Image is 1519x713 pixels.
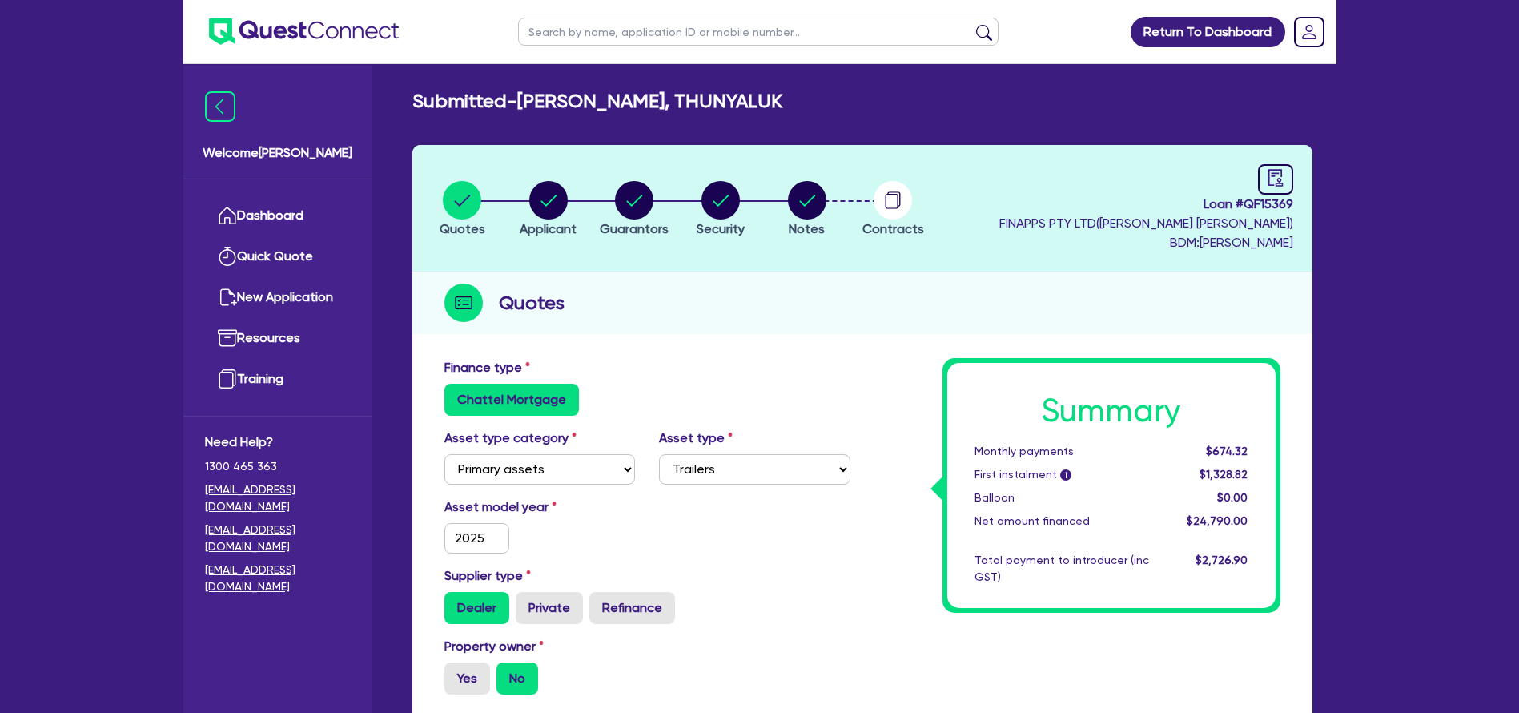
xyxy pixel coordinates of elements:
[203,143,352,163] span: Welcome [PERSON_NAME]
[1217,491,1248,504] span: $0.00
[520,221,577,236] span: Applicant
[205,562,350,595] a: [EMAIL_ADDRESS][DOMAIN_NAME]
[787,180,827,240] button: Notes
[999,233,1293,252] span: BDM: [PERSON_NAME]
[444,429,577,448] label: Asset type category
[1200,468,1248,481] span: $1,328.82
[444,637,544,656] label: Property owner
[218,328,237,348] img: resources
[205,359,350,400] a: Training
[205,195,350,236] a: Dashboard
[516,592,583,624] label: Private
[862,221,924,236] span: Contracts
[205,277,350,318] a: New Application
[1258,164,1293,195] a: audit
[444,592,509,624] label: Dealer
[1196,554,1248,566] span: $2,726.90
[205,522,350,555] a: [EMAIL_ADDRESS][DOMAIN_NAME]
[218,288,237,307] img: new-application
[999,216,1293,231] span: FINAPPS PTY LTD ( [PERSON_NAME] [PERSON_NAME] )
[1187,514,1248,527] span: $24,790.00
[218,247,237,266] img: quick-quote
[444,358,530,377] label: Finance type
[659,429,733,448] label: Asset type
[974,392,1248,430] h1: Summary
[1131,17,1285,47] a: Return To Dashboard
[518,18,999,46] input: Search by name, application ID or mobile number...
[1267,169,1284,187] span: audit
[599,180,669,240] button: Guarantors
[589,592,675,624] label: Refinance
[496,663,538,695] label: No
[962,489,1161,506] div: Balloon
[962,466,1161,483] div: First instalment
[499,288,565,317] h2: Quotes
[205,481,350,515] a: [EMAIL_ADDRESS][DOMAIN_NAME]
[205,236,350,277] a: Quick Quote
[444,384,579,416] label: Chattel Mortgage
[697,221,745,236] span: Security
[1206,445,1248,457] span: $674.32
[999,195,1293,214] span: Loan # QF15369
[962,513,1161,530] div: Net amount financed
[412,90,782,113] h2: Submitted - [PERSON_NAME], THUNYALUK
[962,443,1161,460] div: Monthly payments
[205,433,350,452] span: Need Help?
[209,18,399,45] img: quest-connect-logo-blue
[205,91,235,122] img: icon-menu-close
[600,221,669,236] span: Guarantors
[1060,469,1071,481] span: i
[440,221,485,236] span: Quotes
[696,180,745,240] button: Security
[439,180,486,240] button: Quotes
[862,180,925,240] button: Contracts
[519,180,577,240] button: Applicant
[444,663,490,695] label: Yes
[432,497,648,517] label: Asset model year
[205,318,350,359] a: Resources
[444,284,483,322] img: step-icon
[205,458,350,475] span: 1300 465 363
[444,566,531,586] label: Supplier type
[962,552,1161,586] div: Total payment to introducer (inc GST)
[218,369,237,389] img: training
[1288,11,1330,53] a: Dropdown toggle
[789,221,825,236] span: Notes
